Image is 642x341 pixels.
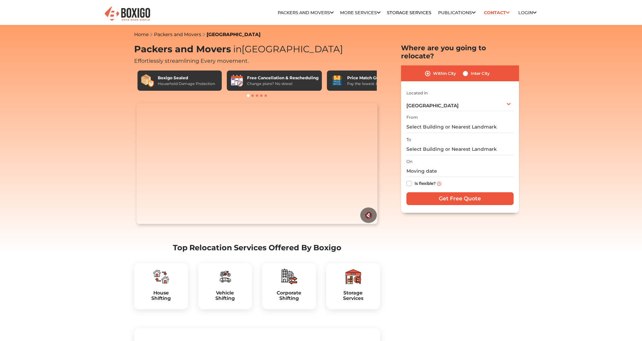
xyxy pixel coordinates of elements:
[437,182,441,186] img: info
[406,90,428,96] label: Located in
[406,137,411,143] label: To
[134,243,380,252] h2: Top Relocation Services Offered By Boxigo
[153,268,169,285] img: boxigo_packers_and_movers_plan
[406,121,514,133] input: Select Building or Nearest Landmark
[518,10,537,15] a: Login
[204,290,247,302] h5: Vehicle Shifting
[360,207,377,223] button: 🔇
[158,75,215,81] div: Boxigo Sealed
[281,268,297,285] img: boxigo_packers_and_movers_plan
[140,290,183,302] a: HouseShifting
[345,268,361,285] img: boxigo_packers_and_movers_plan
[140,290,183,302] h5: House Shifting
[406,165,514,177] input: Moving date
[401,44,519,60] h2: Where are you going to relocate?
[332,290,375,302] a: StorageServices
[230,74,244,87] img: Free Cancellation & Rescheduling
[268,290,311,302] h5: Corporate Shifting
[134,31,149,37] a: Home
[330,74,344,87] img: Price Match Guarantee
[347,75,398,81] div: Price Match Guarantee
[340,10,380,15] a: More services
[204,290,247,302] a: VehicleShifting
[332,290,375,302] h5: Storage Services
[217,268,233,285] img: boxigo_packers_and_movers_plan
[247,75,318,81] div: Free Cancellation & Rescheduling
[158,81,215,87] div: Household Damage Protection
[438,10,476,15] a: Publications
[278,10,334,15] a: Packers and Movers
[233,44,242,55] span: in
[433,69,456,78] label: Within City
[482,7,512,18] a: Contact
[247,81,318,87] div: Change plans? No stress!
[268,290,311,302] a: CorporateShifting
[406,114,418,120] label: From
[387,10,431,15] a: Storage Services
[406,159,412,165] label: On
[134,58,249,64] span: Effortlessly streamlining Every movement.
[134,44,380,55] h1: Packers and Movers
[136,103,377,224] video: Your browser does not support the video tag.
[406,103,459,109] span: [GEOGRAPHIC_DATA]
[231,44,343,55] span: [GEOGRAPHIC_DATA]
[406,192,514,205] input: Get Free Quote
[471,69,490,78] label: Inter City
[104,6,151,22] img: Boxigo
[415,179,436,187] label: Is flexible?
[154,31,201,37] a: Packers and Movers
[347,81,398,87] div: Pay the lowest. Guaranteed!
[406,143,514,155] input: Select Building or Nearest Landmark
[207,31,261,37] a: [GEOGRAPHIC_DATA]
[141,74,154,87] img: Boxigo Sealed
